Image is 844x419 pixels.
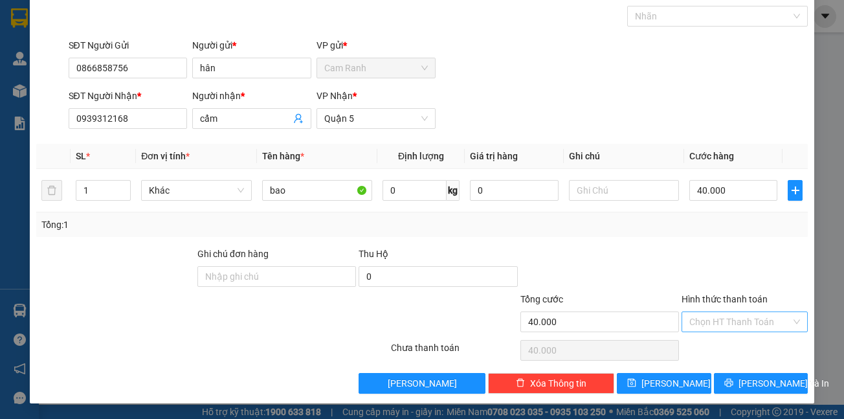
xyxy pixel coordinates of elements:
span: Thu Hộ [359,249,388,259]
div: SĐT Người Nhận [69,89,188,103]
input: Ghi Chú [569,180,679,201]
span: Đơn vị tính [141,151,190,161]
span: [PERSON_NAME] [641,376,711,391]
div: Người nhận [192,89,311,103]
button: save[PERSON_NAME] [617,373,711,394]
div: SĐT Người Gửi [69,38,188,52]
span: save [627,378,636,389]
span: Quận 5 [324,109,428,128]
input: Ghi chú đơn hàng [197,266,356,287]
span: [PERSON_NAME] và In [738,376,829,391]
span: Tổng cước [520,294,563,304]
div: Tổng: 1 [41,218,327,232]
span: kg [447,180,460,201]
div: VP gửi [316,38,436,52]
span: VP Nhận [316,91,353,101]
input: VD: Bàn, Ghế [262,180,372,201]
span: Tên hàng [262,151,304,161]
label: Ghi chú đơn hàng [197,249,269,259]
button: printer[PERSON_NAME] và In [714,373,808,394]
th: Ghi chú [564,144,684,169]
span: Xóa Thông tin [530,376,586,391]
span: SL [76,151,86,161]
span: delete [516,378,525,389]
span: Khác [149,181,243,200]
span: Giá trị hàng [470,151,518,161]
span: user-add [293,113,304,124]
button: deleteXóa Thông tin [488,373,614,394]
div: Chưa thanh toán [390,341,518,363]
button: plus [788,180,803,201]
span: Cam Ranh [324,58,428,78]
label: Hình thức thanh toán [682,294,768,304]
div: Người gửi [192,38,311,52]
button: [PERSON_NAME] [359,373,485,394]
span: plus [788,185,802,196]
span: Định lượng [398,151,444,161]
button: delete [41,180,62,201]
span: Cước hàng [689,151,734,161]
span: [PERSON_NAME] [388,376,457,391]
input: 0 [470,180,558,201]
span: printer [724,378,733,389]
